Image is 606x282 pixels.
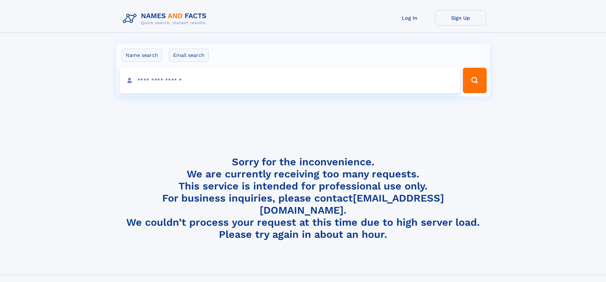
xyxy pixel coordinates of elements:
[120,10,212,27] img: Logo Names and Facts
[384,10,435,26] a: Log In
[435,10,486,26] a: Sign Up
[122,49,162,62] label: Name search
[169,49,209,62] label: Email search
[120,156,486,241] h4: Sorry for the inconvenience. We are currently receiving too many requests. This service is intend...
[260,192,444,216] a: [EMAIL_ADDRESS][DOMAIN_NAME]
[463,68,486,93] button: Search Button
[120,68,460,93] input: search input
